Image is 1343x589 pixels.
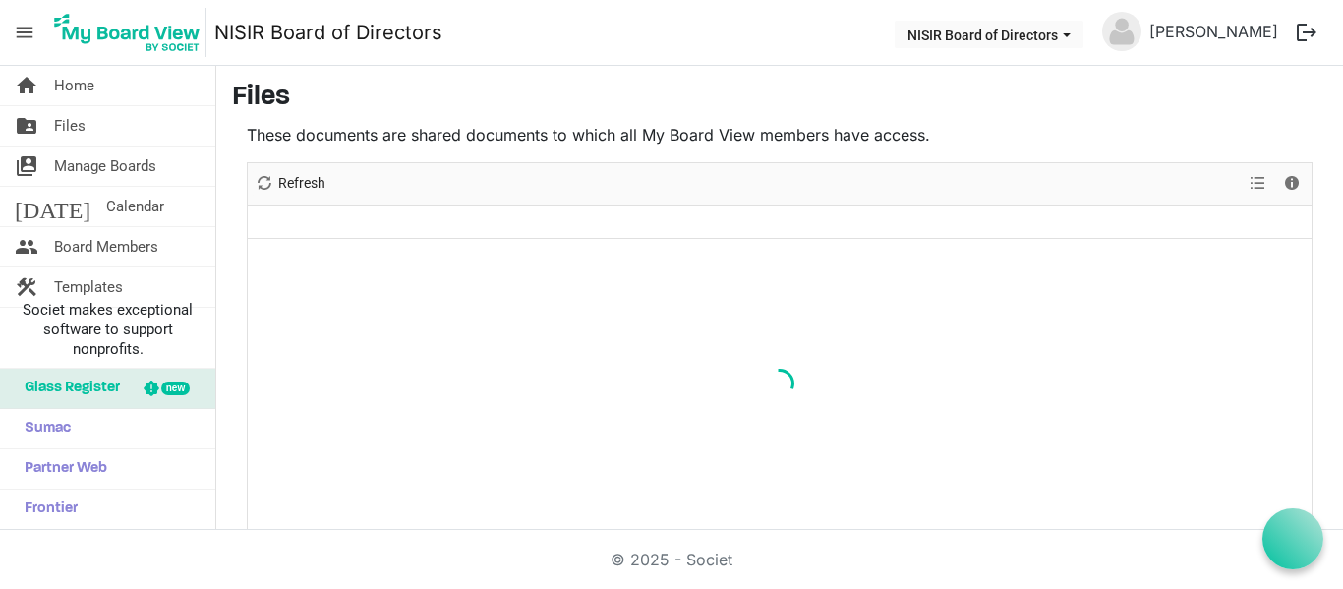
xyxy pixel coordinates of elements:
[1141,12,1286,51] a: [PERSON_NAME]
[54,66,94,105] span: Home
[247,123,1313,147] p: These documents are shared documents to which all My Board View members have access.
[232,82,1327,115] h3: Files
[15,106,38,146] span: folder_shared
[15,267,38,307] span: construction
[15,369,120,408] span: Glass Register
[54,106,86,146] span: Files
[54,267,123,307] span: Templates
[1102,12,1141,51] img: no-profile-picture.svg
[214,13,442,52] a: NISIR Board of Directors
[15,227,38,266] span: people
[161,382,190,395] div: new
[48,8,214,57] a: My Board View Logo
[15,187,90,226] span: [DATE]
[15,66,38,105] span: home
[106,187,164,226] span: Calendar
[15,147,38,186] span: switch_account
[611,550,732,569] a: © 2025 - Societ
[9,300,206,359] span: Societ makes exceptional software to support nonprofits.
[1286,12,1327,53] button: logout
[15,490,78,529] span: Frontier
[6,14,43,51] span: menu
[48,8,206,57] img: My Board View Logo
[54,147,156,186] span: Manage Boards
[54,227,158,266] span: Board Members
[15,409,71,448] span: Sumac
[895,21,1083,48] button: NISIR Board of Directors dropdownbutton
[15,449,107,489] span: Partner Web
